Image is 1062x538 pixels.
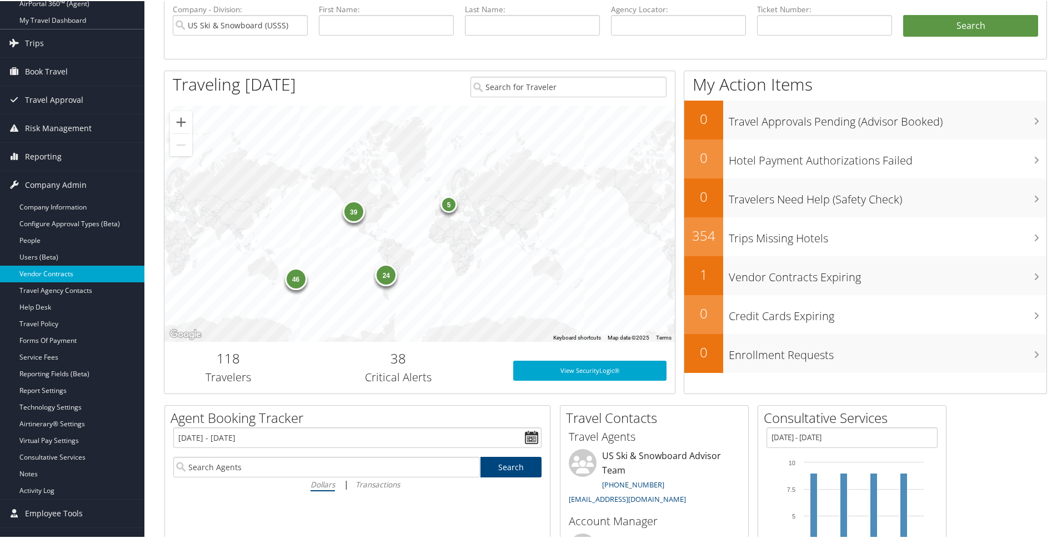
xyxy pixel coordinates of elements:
[173,348,284,367] h2: 118
[684,72,1046,95] h1: My Action Items
[170,110,192,132] button: Zoom in
[465,3,600,14] label: Last Name:
[173,476,542,490] div: |
[903,14,1038,36] button: Search
[684,177,1046,216] a: 0Travelers Need Help (Safety Check)
[684,186,723,205] h2: 0
[789,459,795,465] tspan: 10
[480,456,542,476] a: Search
[25,170,87,198] span: Company Admin
[757,3,892,14] label: Ticket Number:
[173,72,296,95] h1: Traveling [DATE]
[729,107,1046,128] h3: Travel Approvals Pending (Advisor Booked)
[684,108,723,127] h2: 0
[684,342,723,361] h2: 0
[319,3,454,14] label: First Name:
[684,255,1046,294] a: 1Vendor Contracts Expiring
[569,428,740,444] h3: Travel Agents
[25,499,83,526] span: Employee Tools
[170,133,192,155] button: Zoom out
[764,407,946,426] h2: Consultative Services
[25,28,44,56] span: Trips
[173,456,480,476] input: Search Agents
[167,326,204,341] a: Open this area in Google Maps (opens a new window)
[173,368,284,384] h3: Travelers
[729,341,1046,362] h3: Enrollment Requests
[684,333,1046,372] a: 0Enrollment Requests
[569,512,740,528] h3: Account Manager
[440,195,457,212] div: 5
[684,264,723,283] h2: 1
[611,3,746,14] label: Agency Locator:
[608,333,649,340] span: Map data ©2025
[566,407,748,426] h2: Travel Contacts
[25,113,92,141] span: Risk Management
[284,266,307,288] div: 46
[684,303,723,322] h2: 0
[25,85,83,113] span: Travel Approval
[25,57,68,84] span: Book Travel
[684,99,1046,138] a: 0Travel Approvals Pending (Advisor Booked)
[656,333,672,340] a: Terms (opens in new tab)
[602,479,664,489] a: [PHONE_NUMBER]
[787,485,795,492] tspan: 7.5
[300,348,497,367] h2: 38
[171,407,550,426] h2: Agent Booking Tracker
[729,224,1046,245] h3: Trips Missing Hotels
[684,216,1046,255] a: 354Trips Missing Hotels
[569,493,686,503] a: [EMAIL_ADDRESS][DOMAIN_NAME]
[342,200,364,222] div: 39
[684,225,723,244] h2: 354
[792,512,795,519] tspan: 5
[684,138,1046,177] a: 0Hotel Payment Authorizations Failed
[173,3,308,14] label: Company - Division:
[729,185,1046,206] h3: Travelers Need Help (Safety Check)
[310,478,335,489] i: Dollars
[553,333,601,341] button: Keyboard shortcuts
[729,263,1046,284] h3: Vendor Contracts Expiring
[684,147,723,166] h2: 0
[355,478,400,489] i: Transactions
[684,294,1046,333] a: 0Credit Cards Expiring
[300,368,497,384] h3: Critical Alerts
[513,360,667,380] a: View SecurityLogic®
[470,76,667,96] input: Search for Traveler
[25,142,62,170] span: Reporting
[729,302,1046,323] h3: Credit Cards Expiring
[729,146,1046,167] h3: Hotel Payment Authorizations Failed
[375,263,397,285] div: 24
[563,448,745,507] li: US Ski & Snowboard Advisor Team
[167,326,204,341] img: Google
